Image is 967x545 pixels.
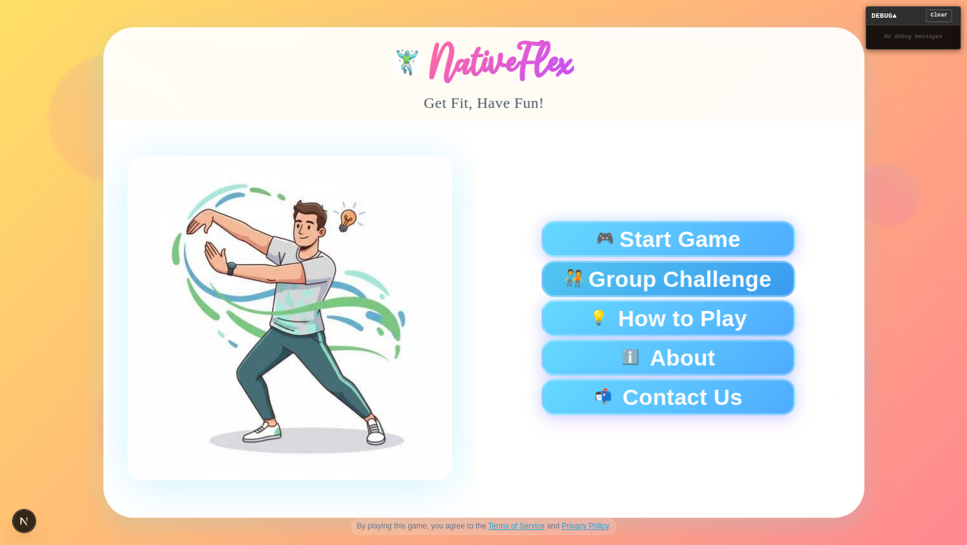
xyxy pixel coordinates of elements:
[594,390,612,404] span: 📬
[562,522,609,530] a: Privacy Policy
[541,221,795,257] button: 🎮Start Game
[394,49,420,76] img: NativeFlex
[563,270,584,287] span: 🧑‍🤝‍🧑
[541,300,795,336] button: 💡How to Play
[541,260,795,296] button: 🧑‍🤝‍🧑Group Challenge
[619,228,740,250] span: Start Game
[590,311,607,325] span: 💡
[621,350,639,364] span: ℹ️
[596,232,614,246] span: 🎮
[351,518,616,535] p: By playing this game, you agree to the and .
[588,267,771,289] span: Group Challenge
[541,379,795,415] button: 📬Contact Us
[127,152,451,477] img: Person doing fitness exercise
[488,522,545,530] a: Terms of Service
[427,40,573,84] h1: NativeFlex
[926,10,952,22] button: Clear
[871,11,897,22] span: DEBUG ▲
[541,339,795,376] button: ℹ️About
[424,93,544,114] p: Get Fit, Have Fun!
[869,28,957,47] div: No debug messages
